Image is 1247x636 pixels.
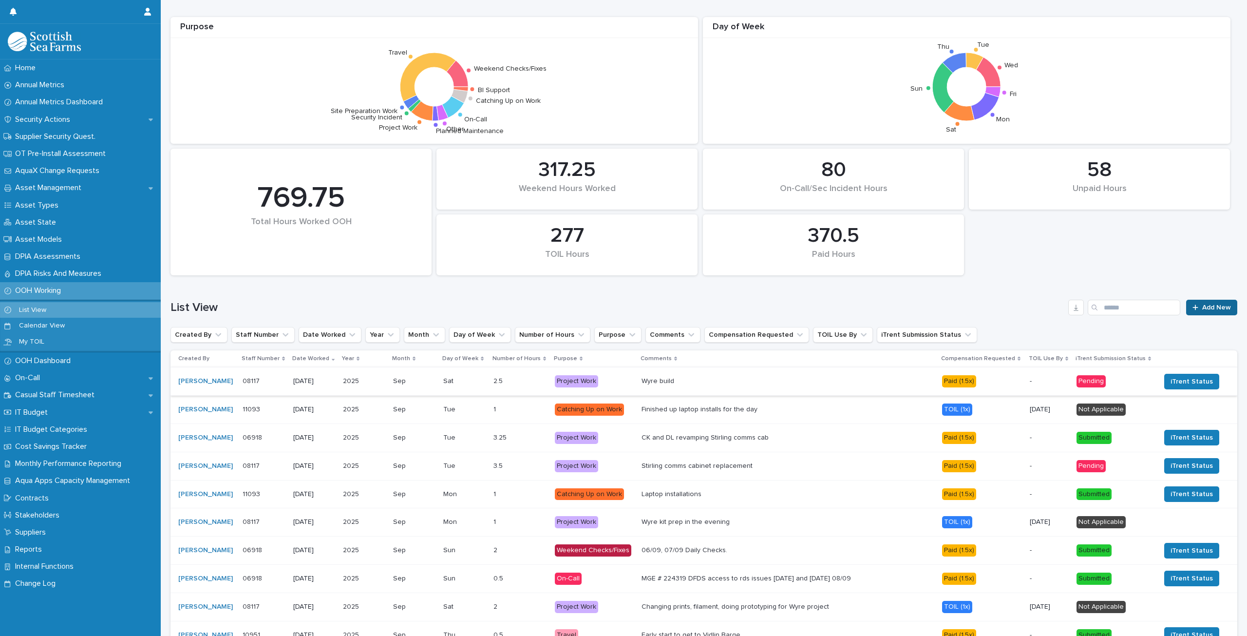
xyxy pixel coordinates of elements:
button: Comments [645,327,700,343]
div: TOIL (1x) [942,516,972,528]
span: iTrent Status [1171,433,1213,443]
p: Year [342,353,354,364]
div: TOIL Hours [453,250,681,270]
text: Mon [997,116,1010,123]
p: [DATE] [293,546,335,555]
p: Sep [393,573,408,583]
p: 2025 [343,516,361,526]
p: OT Pre-Install Assessment [11,149,113,158]
p: Sep [393,601,408,611]
div: Day of Week [703,22,1230,38]
div: 317.25 [453,158,681,182]
p: 2025 [343,544,361,555]
div: TOIL (1x) [942,601,972,613]
p: 3.25 [493,432,509,442]
button: iTrent Status [1164,486,1219,502]
text: BI Support [478,86,510,93]
button: iTrent Status [1164,458,1219,474]
input: Search [1088,300,1180,315]
p: 2 [493,544,499,555]
p: Tue [443,404,457,414]
p: Sep [393,404,408,414]
button: iTrent Status [1164,374,1219,389]
h1: List View [170,301,1064,315]
text: Project Work [379,124,417,131]
p: Comments [641,353,672,364]
button: Date Worked [299,327,361,343]
div: Project Work [555,516,598,528]
p: 1 [493,404,498,414]
p: 1 [493,488,498,499]
p: [DATE] [293,490,335,499]
p: Casual Staff Timesheet [11,390,102,400]
a: [PERSON_NAME] [178,462,233,470]
p: [DATE] [293,405,335,414]
p: 11093 [243,488,262,499]
span: iTrent Status [1171,377,1213,386]
p: 0.5 [493,573,505,583]
div: Paid (1.5x) [942,432,976,444]
p: My TOIL [11,338,52,346]
p: 08117 [243,601,262,611]
div: TOIL (1x) [942,404,972,416]
p: Sep [393,544,408,555]
p: Calendar View [11,322,73,330]
tr: [PERSON_NAME] 0811708117 [DATE]20252025 SepSep SatSat 22 Project WorkChanging prints, filament, d... [170,593,1237,621]
p: Sep [393,432,408,442]
p: Number of Hours [492,353,541,364]
p: Contracts [11,494,57,503]
div: Weekend Checks/Fixes [555,544,631,557]
div: 80 [719,158,947,182]
tr: [PERSON_NAME] 0811708117 [DATE]20252025 SepSep TueTue 3.53.5 Project WorkStirling comms cabinet r... [170,452,1237,480]
p: [DATE] [1030,518,1069,526]
p: Sep [393,516,408,526]
p: Asset Management [11,183,89,193]
img: 9Y1MW04fRR2O5TKCTBvH [8,32,81,51]
p: 2025 [343,432,361,442]
text: Wed [1004,61,1018,68]
text: Security Incident [352,114,403,121]
p: 2025 [343,601,361,611]
div: Purpose [170,22,698,38]
div: Project Work [555,460,598,472]
div: 370.5 [719,224,947,248]
p: [DATE] [293,377,335,385]
p: 06918 [243,432,264,442]
p: Sun [443,544,457,555]
p: Mon [443,488,459,499]
a: [PERSON_NAME] [178,603,233,611]
p: 06918 [243,573,264,583]
text: Site Preparation Work [331,107,397,114]
text: Tue [978,41,990,48]
div: Project Work [555,375,598,387]
p: OOH Working [11,286,69,295]
div: Total Hours Worked OOH [187,217,415,248]
button: Compensation Requested [704,327,809,343]
p: Internal Functions [11,562,81,571]
p: [DATE] [1030,405,1069,414]
p: 2025 [343,404,361,414]
p: [DATE] [293,518,335,526]
p: Stirling comms cabinet replacement [642,460,755,470]
button: iTrent Status [1164,430,1219,445]
p: 08117 [243,375,262,385]
p: [DATE] [293,603,335,611]
p: Purpose [554,353,577,364]
p: List View [11,306,54,314]
p: Staff Number [242,353,280,364]
text: Planned Maintenance [436,128,504,135]
p: Sat [443,375,455,385]
p: 06/09, 07/09 Daily Checks. [642,544,729,555]
span: Add New [1202,304,1231,311]
p: 3.5 [493,460,505,470]
div: 277 [453,224,681,248]
div: Submitted [1077,432,1112,444]
span: iTrent Status [1171,461,1213,471]
p: Date Worked [292,353,329,364]
div: Submitted [1077,544,1112,557]
button: TOIL Use By [813,327,873,343]
p: 11093 [243,404,262,414]
span: iTrent Status [1171,574,1213,583]
text: Catching Up on Work [476,97,541,104]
